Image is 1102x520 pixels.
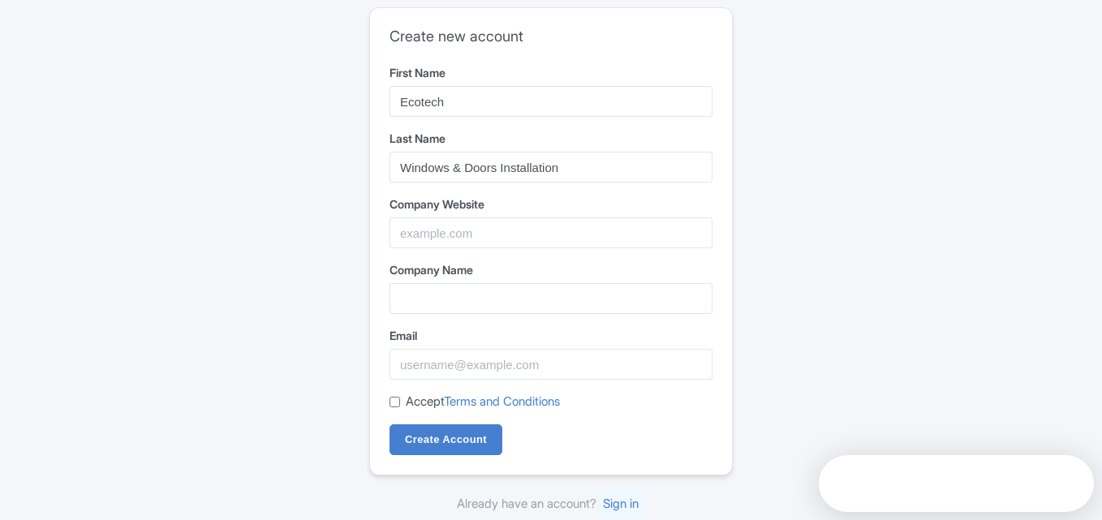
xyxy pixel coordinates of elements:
input: example.com [390,217,712,248]
a: Sign in [596,489,645,518]
label: Company Name [390,261,712,278]
input: Create Account [390,424,502,455]
h2: Create new account [390,28,712,45]
label: Accept [406,393,560,411]
iframe: Intercom live chat [1047,465,1086,504]
label: Company Website [390,196,712,213]
label: Email [390,327,712,344]
label: First Name [390,64,712,81]
div: Already have an account? [369,495,733,514]
a: Terms and Conditions [444,393,560,409]
label: Last Name [390,130,712,147]
iframe: Intercom live chat discovery launcher [819,455,1094,512]
input: username@example.com [390,349,712,380]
